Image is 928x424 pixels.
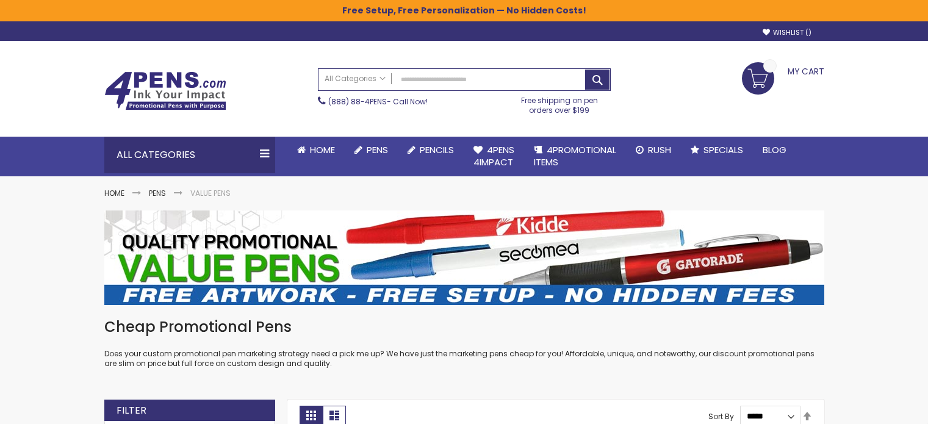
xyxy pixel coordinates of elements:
[534,143,616,168] span: 4PROMOTIONAL ITEMS
[328,96,387,107] a: (888) 88-4PENS
[626,137,681,163] a: Rush
[104,317,824,337] h1: Cheap Promotional Pens
[508,91,611,115] div: Free shipping on pen orders over $199
[117,404,146,417] strong: Filter
[287,137,345,163] a: Home
[753,137,796,163] a: Blog
[420,143,454,156] span: Pencils
[310,143,335,156] span: Home
[104,210,824,305] img: Value Pens
[149,188,166,198] a: Pens
[464,137,524,176] a: 4Pens4impact
[763,143,786,156] span: Blog
[190,188,231,198] strong: Value Pens
[708,411,734,421] label: Sort By
[648,143,671,156] span: Rush
[318,69,392,89] a: All Categories
[473,143,514,168] span: 4Pens 4impact
[345,137,398,163] a: Pens
[763,28,811,37] a: Wishlist
[681,137,753,163] a: Specials
[367,143,388,156] span: Pens
[703,143,743,156] span: Specials
[325,74,386,84] span: All Categories
[104,188,124,198] a: Home
[328,96,428,107] span: - Call Now!
[104,137,275,173] div: All Categories
[104,71,226,110] img: 4Pens Custom Pens and Promotional Products
[524,137,626,176] a: 4PROMOTIONALITEMS
[398,137,464,163] a: Pencils
[104,317,824,369] div: Does your custom promotional pen marketing strategy need a pick me up? We have just the marketing...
